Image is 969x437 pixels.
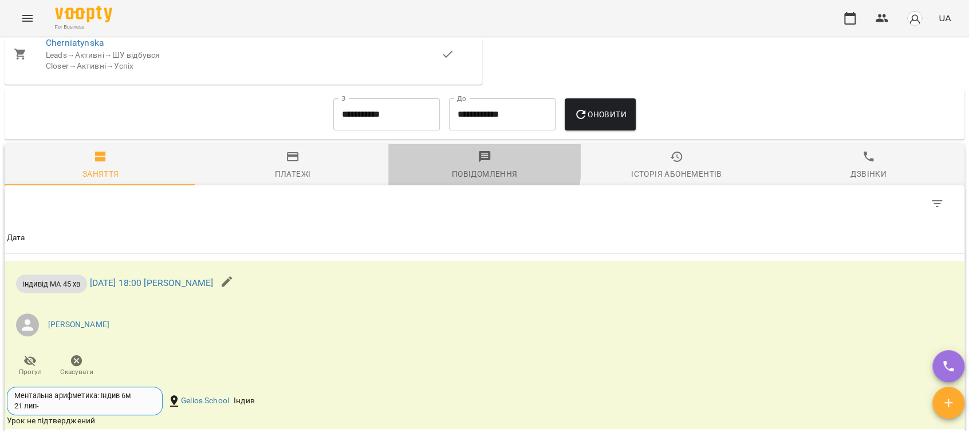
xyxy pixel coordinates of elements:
a: [PERSON_NAME] [48,319,109,331]
span: Оновити [574,108,626,121]
div: Leads Активні ШУ відбувся [46,50,441,61]
a: [DATE] 18:00 [PERSON_NAME] [90,277,214,288]
span: Скасувати [60,367,93,377]
span: → [104,50,112,59]
button: Menu [14,5,41,32]
button: Оновити [565,98,635,130]
span: індивід МА 45 хв [16,279,87,289]
span: For Business [55,23,112,31]
div: Дата [7,231,25,245]
div: Заняття [82,167,119,181]
img: Voopty Logo [55,6,112,22]
div: Платежі [274,167,310,181]
span: → [106,61,114,70]
div: Урок не підтверджений [7,415,642,427]
div: Ментальна арифметика: Індив 6м21 лип- [7,387,163,415]
div: Closer Активні Успіх [46,61,441,72]
img: avatar_s.png [907,10,923,26]
div: Історія абонементів [631,167,722,181]
div: 21 лип - [14,401,39,411]
span: Дата [7,231,962,245]
span: UA [939,12,951,24]
a: Gelios School [181,395,229,407]
button: Прогул [7,350,53,382]
div: Повідомлення [452,167,518,181]
button: Фільтр [923,190,951,217]
div: Ментальна арифметика: Індив 6м [14,391,155,401]
span: → [69,61,77,70]
button: Скасувати [53,350,100,382]
div: Table Toolbar [5,185,964,222]
a: Cherniatynska [46,37,104,48]
div: Sort [7,231,25,245]
button: UA [934,7,955,29]
div: Дзвінки [850,167,887,181]
span: → [67,50,75,59]
span: Прогул [19,367,42,377]
div: Індив [231,393,257,409]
